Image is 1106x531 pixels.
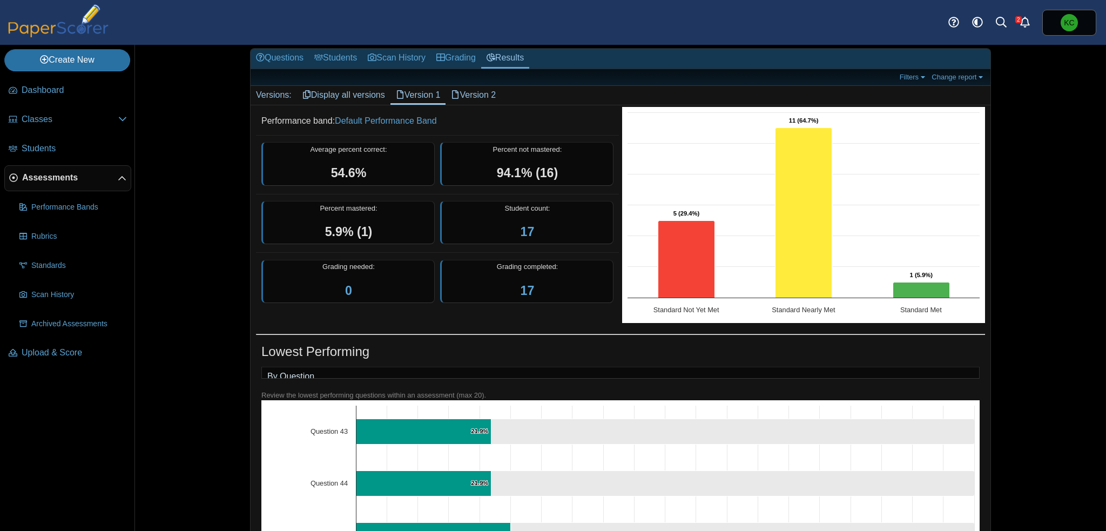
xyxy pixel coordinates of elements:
[431,49,481,69] a: Grading
[471,480,488,486] text: 21.9%
[440,201,613,245] div: Student count:
[261,391,980,400] div: Review the lowest performing questions within an assessment (max 20).
[15,311,131,337] a: Archived Assessments
[4,165,131,191] a: Assessments
[31,290,127,300] span: Scan History
[15,224,131,250] a: Rubrics
[311,479,348,487] text: Question 44
[658,220,715,298] path: Standard Not Yet Met, 5. Overall Assessment Performance.
[251,86,297,104] div: Versions:
[362,49,431,69] a: Scan History
[15,282,131,308] a: Scan History
[309,49,362,69] a: Students
[789,117,819,124] text: 11 (64.7%)
[4,30,112,39] a: PaperScorer
[521,225,535,239] a: 17
[440,142,613,186] div: Percent not mastered:
[4,136,131,162] a: Students
[1061,14,1078,31] span: Kelly Charlton
[4,49,130,71] a: Create New
[910,272,933,278] text: 1 (5.9%)
[311,427,348,435] text: Question 43
[325,225,373,239] span: 5.9% (1)
[653,306,719,314] text: Standard Not Yet Met
[251,49,309,69] a: Questions
[471,428,488,434] text: 21.9%
[900,306,942,314] text: Standard Met
[31,319,127,330] span: Archived Assessments
[1013,11,1037,35] a: Alerts
[261,342,369,361] h1: Lowest Performing
[390,86,446,104] a: Version 1
[22,347,127,359] span: Upload & Score
[256,107,619,135] dd: Performance band:
[4,4,112,37] img: PaperScorer
[261,260,435,304] div: Grading needed:
[772,306,835,314] text: Standard Nearly Met
[15,194,131,220] a: Performance Bands
[673,210,700,217] text: 5 (29.4%)
[297,86,390,104] a: Display all versions
[4,107,131,133] a: Classes
[622,107,985,323] svg: Interactive chart
[622,107,985,323] div: Chart. Highcharts interactive chart.
[929,72,988,82] a: Change report
[335,116,437,125] a: Default Performance Band
[22,143,127,154] span: Students
[31,202,127,213] span: Performance Bands
[481,49,529,69] a: Results
[15,253,131,279] a: Standards
[345,284,352,298] a: 0
[356,471,491,496] path: Question 44, 21.9%. % of Points Earned.
[521,284,535,298] a: 17
[446,86,501,104] a: Version 2
[31,260,127,271] span: Standards
[356,419,491,445] path: Question 43, 21.9%. % of Points Earned.
[491,419,975,445] path: Question 43, 78.1. .
[775,127,832,298] path: Standard Nearly Met, 11. Overall Assessment Performance.
[4,78,131,104] a: Dashboard
[261,142,435,186] div: Average percent correct:
[22,113,118,125] span: Classes
[31,231,127,242] span: Rubrics
[4,340,131,366] a: Upload & Score
[261,201,435,245] div: Percent mastered:
[262,367,320,386] a: By Question
[1064,19,1074,26] span: Kelly Charlton
[22,172,118,184] span: Assessments
[22,84,127,96] span: Dashboard
[440,260,613,304] div: Grading completed:
[331,166,367,180] span: 54.6%
[497,166,558,180] span: 94.1% (16)
[897,72,930,82] a: Filters
[491,471,975,496] path: Question 44, 78.1. .
[893,282,950,298] path: Standard Met, 1. Overall Assessment Performance.
[1042,10,1096,36] a: Kelly Charlton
